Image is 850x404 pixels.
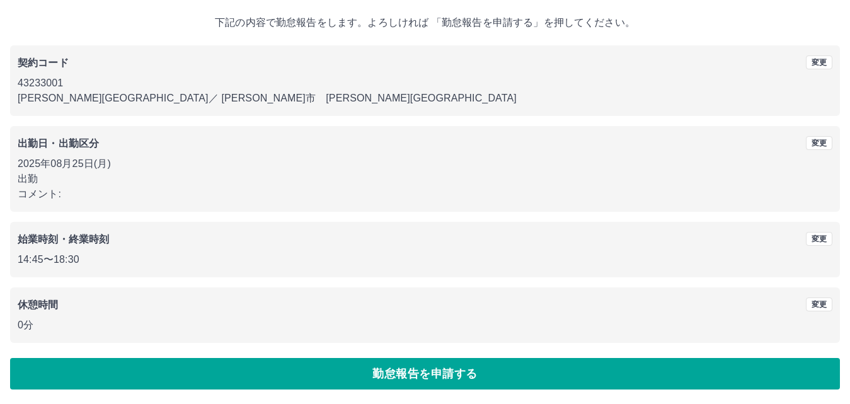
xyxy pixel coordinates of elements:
[806,136,832,150] button: 変更
[18,138,99,149] b: 出勤日・出勤区分
[10,358,840,390] button: 勤怠報告を申請する
[18,57,69,68] b: 契約コード
[18,187,832,202] p: コメント:
[18,171,832,187] p: 出勤
[18,252,832,267] p: 14:45 〜 18:30
[10,15,840,30] p: 下記の内容で勤怠報告をします。よろしければ 「勤怠報告を申請する」を押してください。
[18,91,832,106] p: [PERSON_NAME][GEOGRAPHIC_DATA] ／ [PERSON_NAME]市 [PERSON_NAME][GEOGRAPHIC_DATA]
[18,76,832,91] p: 43233001
[18,299,59,310] b: 休憩時間
[806,297,832,311] button: 変更
[806,55,832,69] button: 変更
[18,156,832,171] p: 2025年08月25日(月)
[806,232,832,246] button: 変更
[18,318,832,333] p: 0分
[18,234,109,245] b: 始業時刻・終業時刻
